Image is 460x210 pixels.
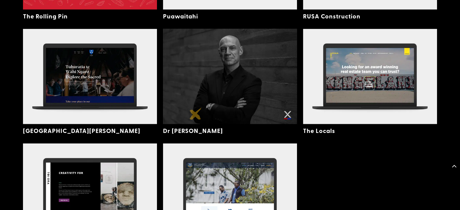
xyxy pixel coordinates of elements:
a: Puawaitahi [163,12,198,20]
a: Dr [PERSON_NAME] [163,126,223,135]
a: The Rolling Pin [23,12,68,20]
img: St Johns Theological College [23,29,157,124]
img: Dr Ceri Evans [163,29,297,124]
a: RUSA Construction [303,12,360,20]
a: The Locals [303,126,335,135]
a: [GEOGRAPHIC_DATA][PERSON_NAME] [23,126,140,135]
img: The Locals [303,29,437,124]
